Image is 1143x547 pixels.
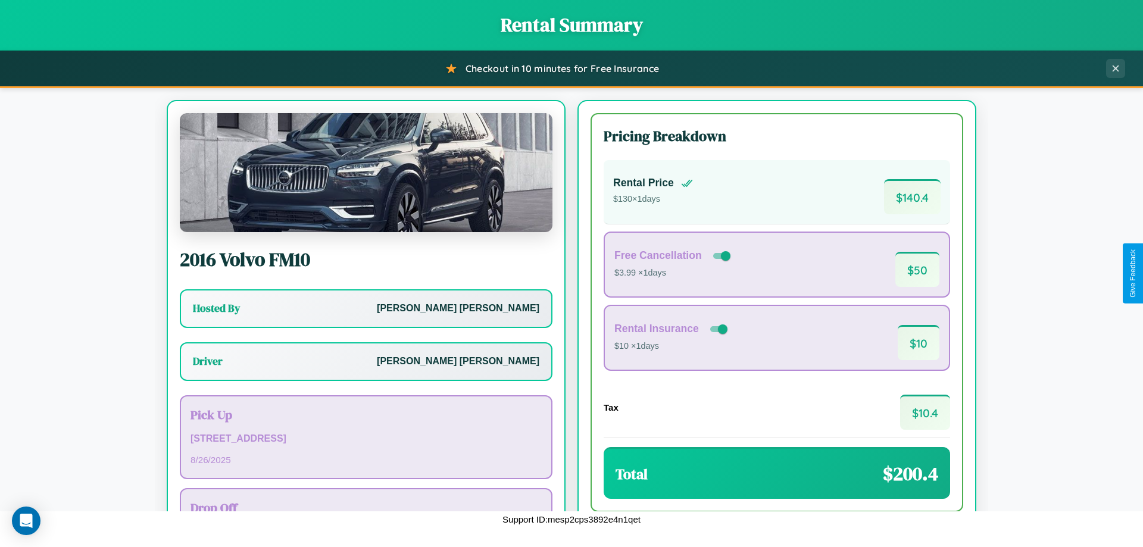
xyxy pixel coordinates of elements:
[12,507,40,535] div: Open Intercom Messenger
[377,300,539,317] p: [PERSON_NAME] [PERSON_NAME]
[193,354,223,368] h3: Driver
[884,179,941,214] span: $ 140.4
[614,323,699,335] h4: Rental Insurance
[190,499,542,516] h3: Drop Off
[895,252,939,287] span: $ 50
[180,246,552,273] h2: 2016 Volvo FM10
[180,113,552,232] img: Volvo FM10
[1129,249,1137,298] div: Give Feedback
[193,301,240,315] h3: Hosted By
[616,464,648,484] h3: Total
[604,402,619,412] h4: Tax
[377,353,539,370] p: [PERSON_NAME] [PERSON_NAME]
[604,126,950,146] h3: Pricing Breakdown
[613,177,674,189] h4: Rental Price
[12,12,1131,38] h1: Rental Summary
[190,452,542,468] p: 8 / 26 / 2025
[883,461,938,487] span: $ 200.4
[898,325,939,360] span: $ 10
[614,249,702,262] h4: Free Cancellation
[190,430,542,448] p: [STREET_ADDRESS]
[614,265,733,281] p: $3.99 × 1 days
[466,62,659,74] span: Checkout in 10 minutes for Free Insurance
[900,395,950,430] span: $ 10.4
[613,192,693,207] p: $ 130 × 1 days
[502,511,641,527] p: Support ID: mesp2cps3892e4n1qet
[614,339,730,354] p: $10 × 1 days
[190,406,542,423] h3: Pick Up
